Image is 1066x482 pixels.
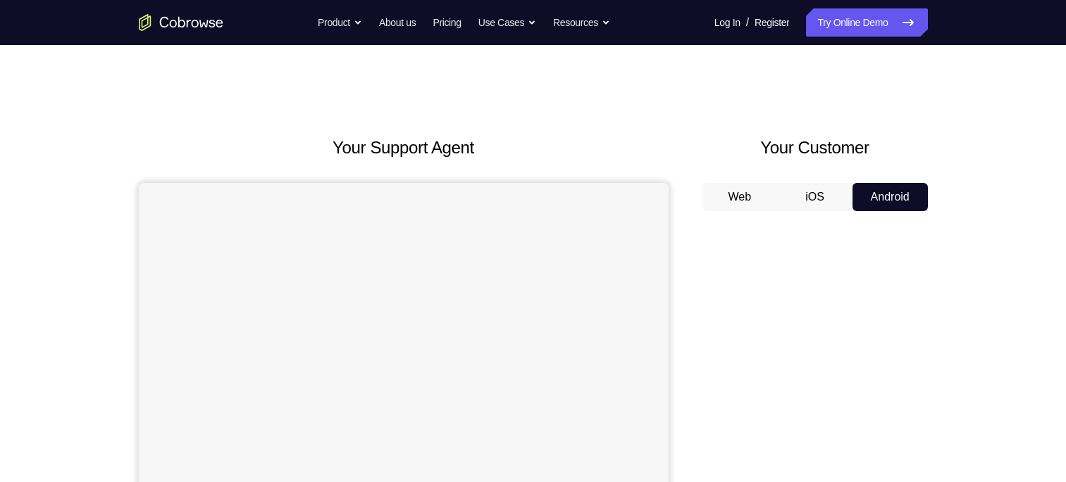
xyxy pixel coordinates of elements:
[806,8,927,37] a: Try Online Demo
[702,135,928,160] h2: Your Customer
[755,8,789,37] a: Register
[478,8,536,37] button: Use Cases
[139,135,669,160] h2: Your Support Agent
[777,183,853,211] button: iOS
[746,14,749,31] span: /
[379,8,416,37] a: About us
[553,8,610,37] button: Resources
[702,183,778,211] button: Web
[139,14,223,31] a: Go to the home page
[853,183,928,211] button: Android
[318,8,362,37] button: Product
[433,8,461,37] a: Pricing
[714,8,740,37] a: Log In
